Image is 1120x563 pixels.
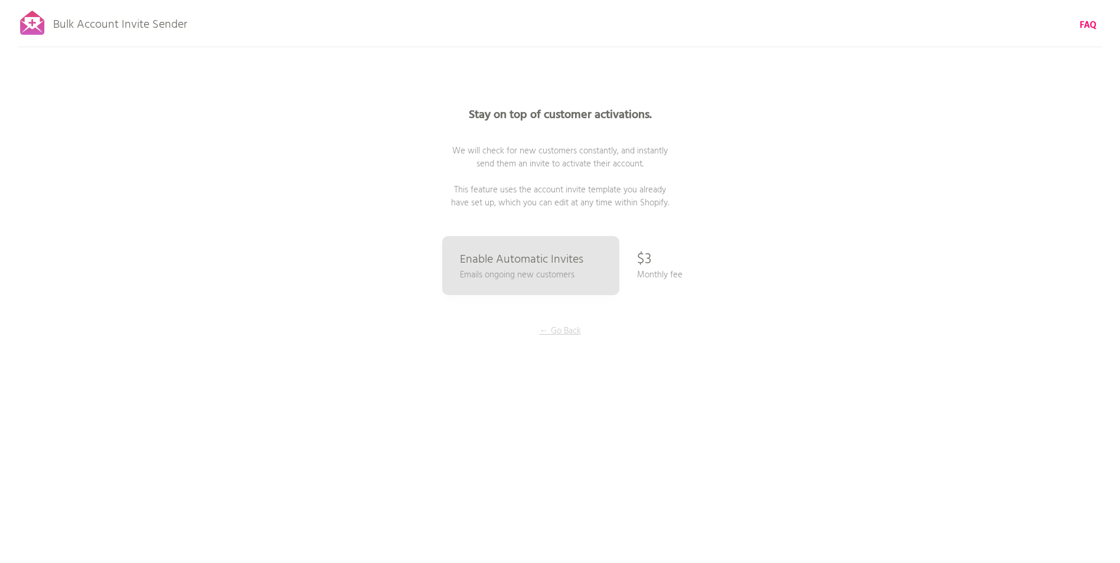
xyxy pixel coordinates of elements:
[460,269,574,281] p: Emails ongoing new customers
[460,254,583,266] p: Enable Automatic Invites
[53,7,187,37] p: Bulk Account Invite Sender
[442,236,619,295] a: Enable Automatic Invites Emails ongoing new customers
[1080,18,1096,32] b: FAQ
[516,325,605,338] p: ← Go Back
[637,242,652,277] p: $3
[637,269,683,281] p: Monthly fee
[1080,19,1096,32] a: FAQ
[451,144,669,210] span: We will check for new customers constantly, and instantly send them an invite to activate their a...
[469,106,652,125] b: Stay on top of customer activations.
